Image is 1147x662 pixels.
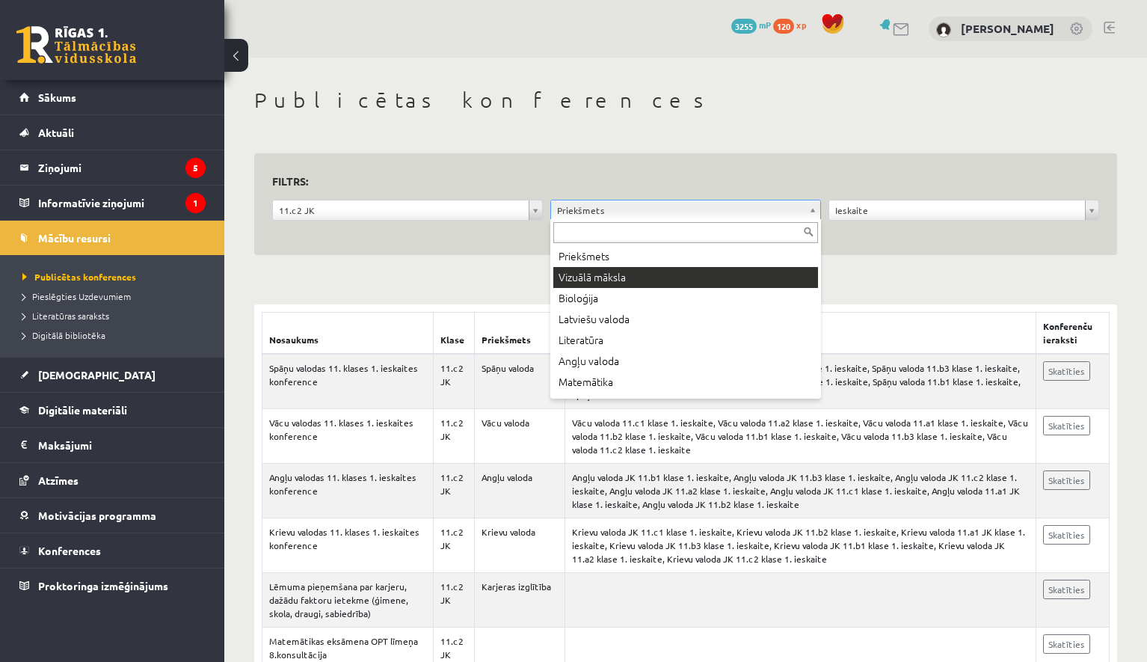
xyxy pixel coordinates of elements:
[553,330,818,351] div: Literatūra
[553,372,818,393] div: Matemātika
[553,351,818,372] div: Angļu valoda
[553,246,818,267] div: Priekšmets
[553,267,818,288] div: Vizuālā māksla
[553,288,818,309] div: Bioloģija
[553,393,818,414] div: Latvijas un pasaules vēsture
[553,309,818,330] div: Latviešu valoda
